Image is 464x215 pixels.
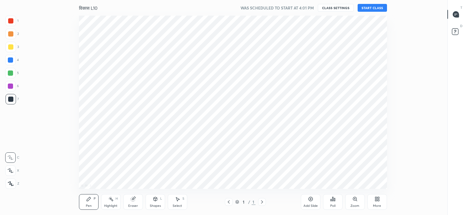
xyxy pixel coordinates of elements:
[350,204,359,207] div: Zoom
[5,81,19,91] div: 6
[173,204,182,207] div: Select
[150,204,161,207] div: Shapes
[5,55,19,65] div: 4
[5,152,19,163] div: C
[6,94,19,104] div: 7
[252,199,255,205] div: 1
[358,4,387,12] button: START CLASS
[104,204,117,207] div: Highlight
[6,29,19,39] div: 2
[373,204,381,207] div: More
[79,5,98,11] h4: विकास L10
[5,165,19,176] div: X
[5,68,19,78] div: 5
[460,5,462,10] p: T
[94,197,96,200] div: P
[6,16,19,26] div: 1
[318,4,354,12] button: CLASS SETTINGS
[128,204,138,207] div: Eraser
[330,204,335,207] div: Poll
[240,5,314,11] h5: WAS SCHEDULED TO START AT 4:01 PM
[6,178,19,189] div: Z
[182,197,184,200] div: S
[116,197,118,200] div: H
[240,200,247,204] div: 1
[86,204,92,207] div: Pen
[6,42,19,52] div: 3
[460,23,462,28] p: D
[248,200,250,204] div: /
[303,204,318,207] div: Add Slide
[160,197,162,200] div: L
